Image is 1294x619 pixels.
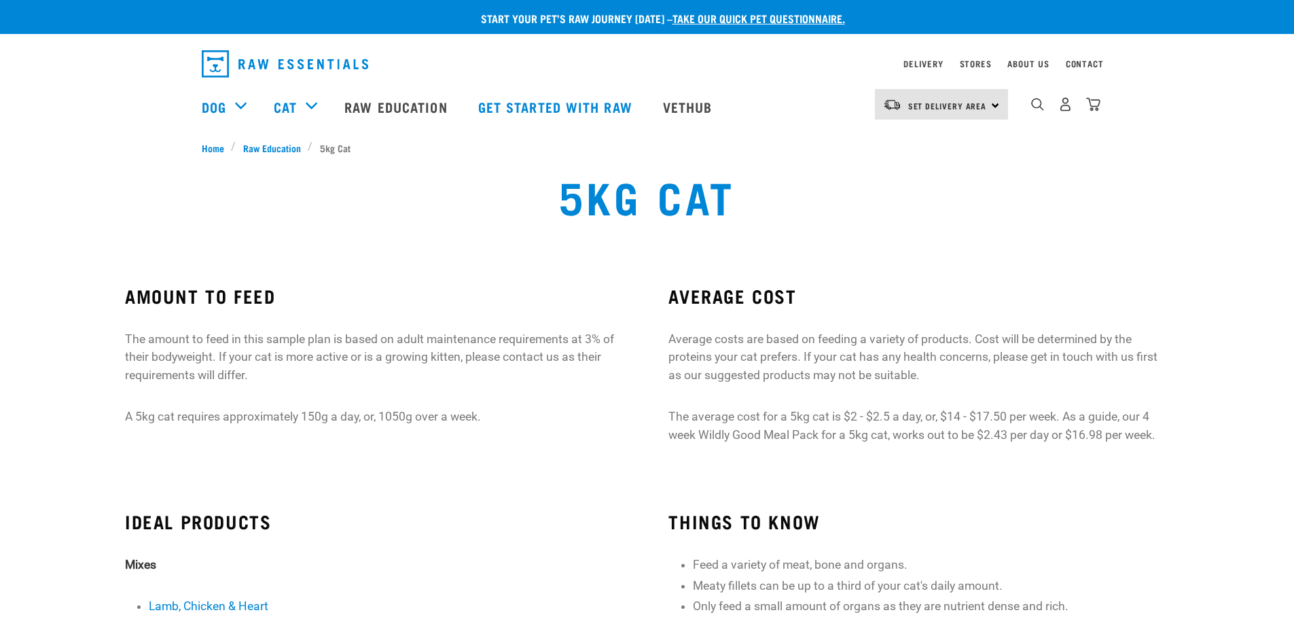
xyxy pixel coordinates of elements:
li: Only feed a small amount of organs as they are nutrient dense and rich. [693,597,1169,615]
a: Cat [274,96,297,117]
h3: AMOUNT TO FEED [125,285,625,306]
span: Set Delivery Area [908,103,987,108]
li: Meaty fillets can be up to a third of your cat's daily amount. [693,577,1169,595]
h3: THINGS TO KNOW [668,511,1168,532]
nav: dropdown navigation [191,45,1104,83]
a: Raw Education [236,141,308,155]
a: Stores [960,61,992,66]
span: Raw Education [243,141,301,155]
a: About Us [1007,61,1049,66]
p: The average cost for a 5kg cat is $2 - $2.5 a day, or, $14 - $17.50 per week. As a guide, our 4 w... [668,408,1168,444]
nav: breadcrumbs [202,141,1093,155]
a: Dog [202,96,226,117]
img: home-icon@2x.png [1086,97,1100,111]
a: Raw Education [331,79,464,134]
p: Average costs are based on feeding a variety of products. Cost will be determined by the proteins... [668,330,1168,384]
img: home-icon-1@2x.png [1031,98,1044,111]
span: Home [202,141,224,155]
h3: AVERAGE COST [668,285,1168,306]
p: The amount to feed in this sample plan is based on adult maintenance requirements at 3% of their ... [125,330,625,384]
strong: Mixes [125,558,156,571]
img: Raw Essentials Logo [202,50,368,77]
a: take our quick pet questionnaire. [672,15,845,21]
li: Feed a variety of meat, bone and organs. [693,556,1169,573]
a: Get started with Raw [465,79,649,134]
a: Contact [1066,61,1104,66]
p: A 5kg cat requires approximately 150g a day, or, 1050g over a week. [125,408,625,425]
a: Lamb, Chicken & Heart [149,599,268,613]
a: Vethub [649,79,730,134]
h3: IDEAL PRODUCTS [125,511,625,532]
img: van-moving.png [883,99,901,111]
h1: 5kg Cat [559,171,736,220]
a: Home [202,141,232,155]
a: Delivery [903,61,943,66]
img: user.png [1058,97,1073,111]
